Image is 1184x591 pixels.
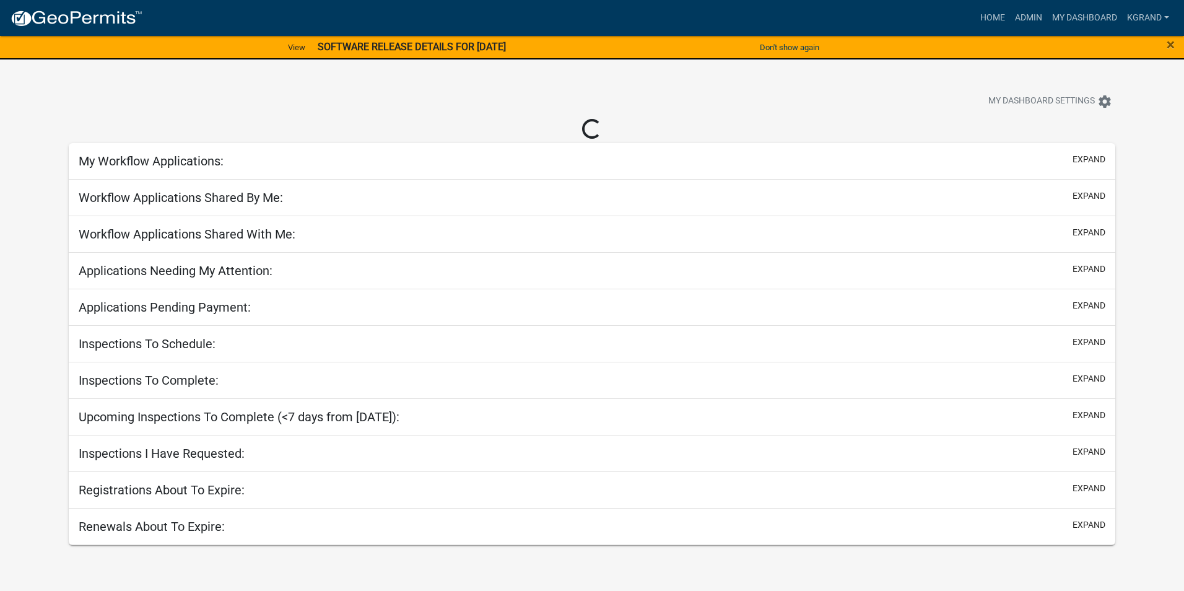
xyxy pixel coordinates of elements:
[79,519,225,534] h5: Renewals About To Expire:
[79,154,224,169] h5: My Workflow Applications:
[1073,226,1105,239] button: expand
[79,446,245,461] h5: Inspections I Have Requested:
[975,6,1010,30] a: Home
[1073,372,1105,385] button: expand
[988,94,1095,109] span: My Dashboard Settings
[79,190,283,205] h5: Workflow Applications Shared By Me:
[1073,190,1105,203] button: expand
[79,409,399,424] h5: Upcoming Inspections To Complete (<7 days from [DATE]):
[1073,482,1105,495] button: expand
[1167,37,1175,52] button: Close
[1073,519,1105,532] button: expand
[1073,409,1105,422] button: expand
[1073,299,1105,312] button: expand
[1073,153,1105,166] button: expand
[1122,6,1174,30] a: kgrand
[978,89,1122,113] button: My Dashboard Settingssettings
[1167,36,1175,53] span: ×
[79,373,219,388] h5: Inspections To Complete:
[79,483,245,497] h5: Registrations About To Expire:
[79,263,272,278] h5: Applications Needing My Attention:
[1073,263,1105,276] button: expand
[1073,445,1105,458] button: expand
[79,300,251,315] h5: Applications Pending Payment:
[755,37,824,58] button: Don't show again
[1010,6,1047,30] a: Admin
[79,336,215,351] h5: Inspections To Schedule:
[318,41,506,53] strong: SOFTWARE RELEASE DETAILS FOR [DATE]
[283,37,310,58] a: View
[79,227,295,242] h5: Workflow Applications Shared With Me:
[1047,6,1122,30] a: My Dashboard
[1073,336,1105,349] button: expand
[1097,94,1112,109] i: settings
